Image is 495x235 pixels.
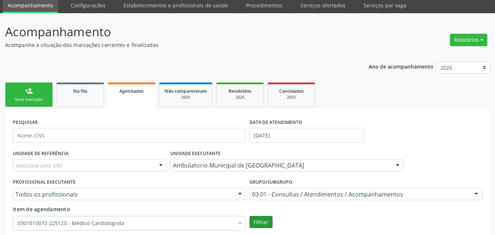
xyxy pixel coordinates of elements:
[119,88,144,94] span: Agendados
[165,95,207,100] div: 2025
[450,34,487,46] button: Relatórios
[13,148,69,159] label: UNIDADE DE REFERÊNCIA
[250,177,292,188] label: Grupo/Subgrupo
[250,128,364,143] input: Selecione um intervalo
[13,117,38,128] label: PESQUISAR
[170,148,221,159] label: UNIDADE EXECUTANTE
[13,177,75,188] label: PROFISSIONAL EXECUTANTE
[279,88,304,94] span: Cancelados
[173,162,388,169] span: Ambulatorio Municipal de [GEOGRAPHIC_DATA]
[18,220,234,227] span: 0301010072-225120 - Médico Cardiologista
[73,88,87,94] span: Na fila
[229,88,251,94] span: Resolvidos
[250,216,273,228] button: Filtrar
[25,87,33,95] div: person_add
[13,206,70,213] span: Item de agendamento
[222,95,258,100] div: 2025
[5,41,344,49] p: Acompanhe a situação das marcações correntes e finalizadas
[250,117,302,128] label: DATA DE ATENDIMENTO
[165,88,207,94] span: Não compareceram
[252,191,468,198] span: 03.01 - Consultas / Atendimentos / Acompanhamentos
[273,95,310,100] div: 2025
[15,162,63,169] span: Selecione uma UBS
[369,62,433,71] p: Ano de acompanhamento
[5,23,344,41] p: Acompanhamento
[15,191,231,198] span: Todos os profissionais
[13,128,246,143] input: Nome, CNS
[11,97,47,102] div: Nova marcação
